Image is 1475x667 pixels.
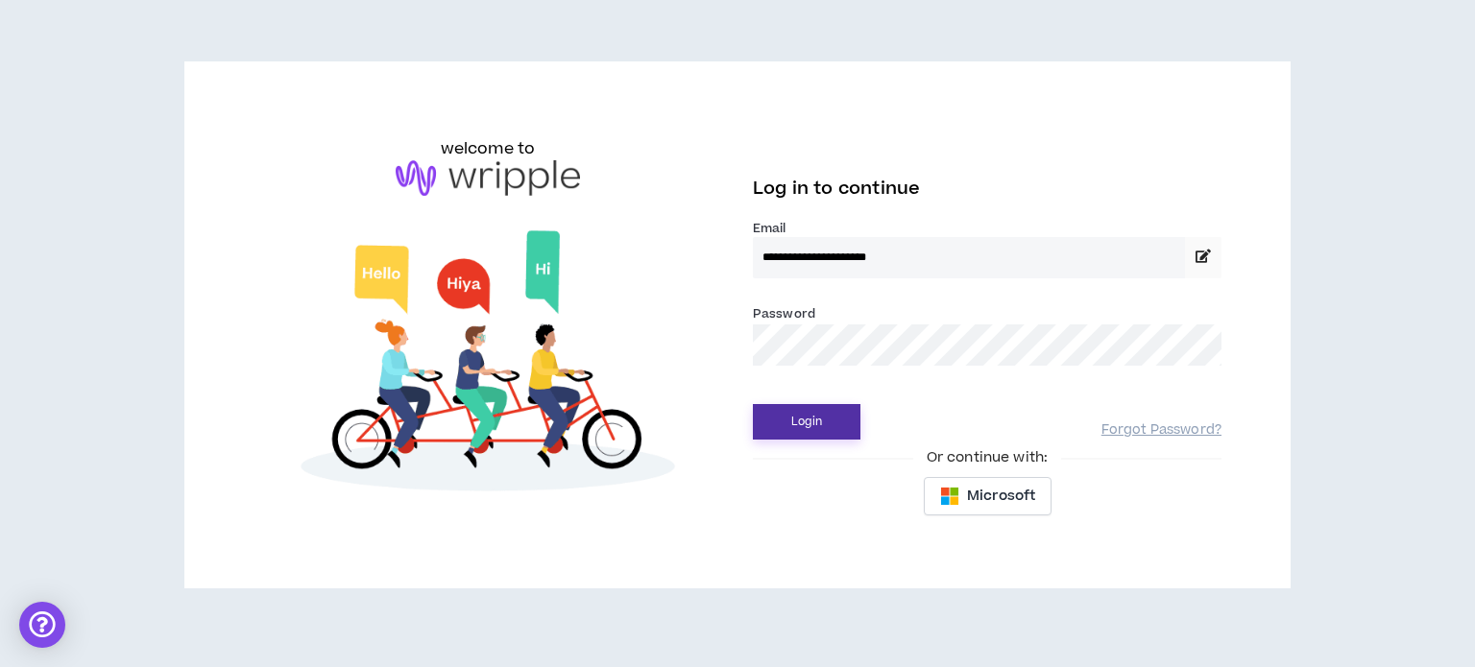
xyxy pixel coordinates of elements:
a: Forgot Password? [1101,421,1221,440]
span: Or continue with: [913,447,1061,468]
img: Welcome to Wripple [254,215,722,512]
div: Open Intercom Messenger [19,602,65,648]
button: Microsoft [924,477,1052,515]
span: Log in to continue [753,177,920,201]
button: Login [753,404,860,440]
label: Password [753,305,815,322]
h6: welcome to [441,137,536,160]
img: logo-brand.png [396,160,580,197]
label: Email [753,220,1221,237]
span: Microsoft [967,486,1035,507]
